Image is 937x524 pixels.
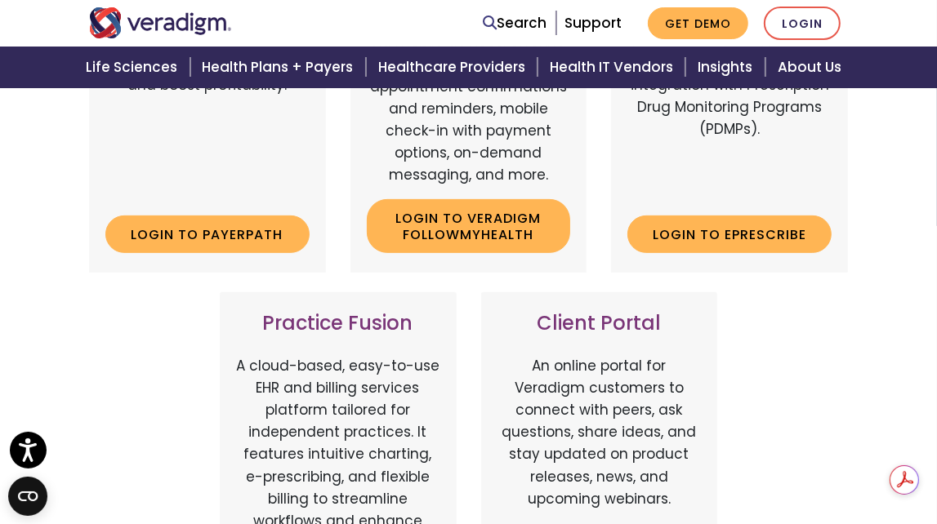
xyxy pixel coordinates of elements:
[564,13,622,33] a: Support
[624,407,917,504] iframe: Drift Chat Widget
[193,47,368,88] a: Health Plans + Payers
[688,47,767,88] a: Insights
[484,12,547,34] a: Search
[236,312,440,335] h3: Practice Fusion
[648,7,748,39] a: Get Demo
[540,47,688,88] a: Health IT Vendors
[627,215,832,253] a: Login to ePrescribe
[367,199,571,252] a: Login to Veradigm FollowMyHealth
[368,47,540,88] a: Healthcare Providers
[89,7,232,38] img: Veradigm logo
[768,47,861,88] a: About Us
[76,47,192,88] a: Life Sciences
[498,312,702,335] h3: Client Portal
[8,477,47,516] button: Open CMP widget
[105,215,310,253] a: Login to Payerpath
[764,7,841,40] a: Login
